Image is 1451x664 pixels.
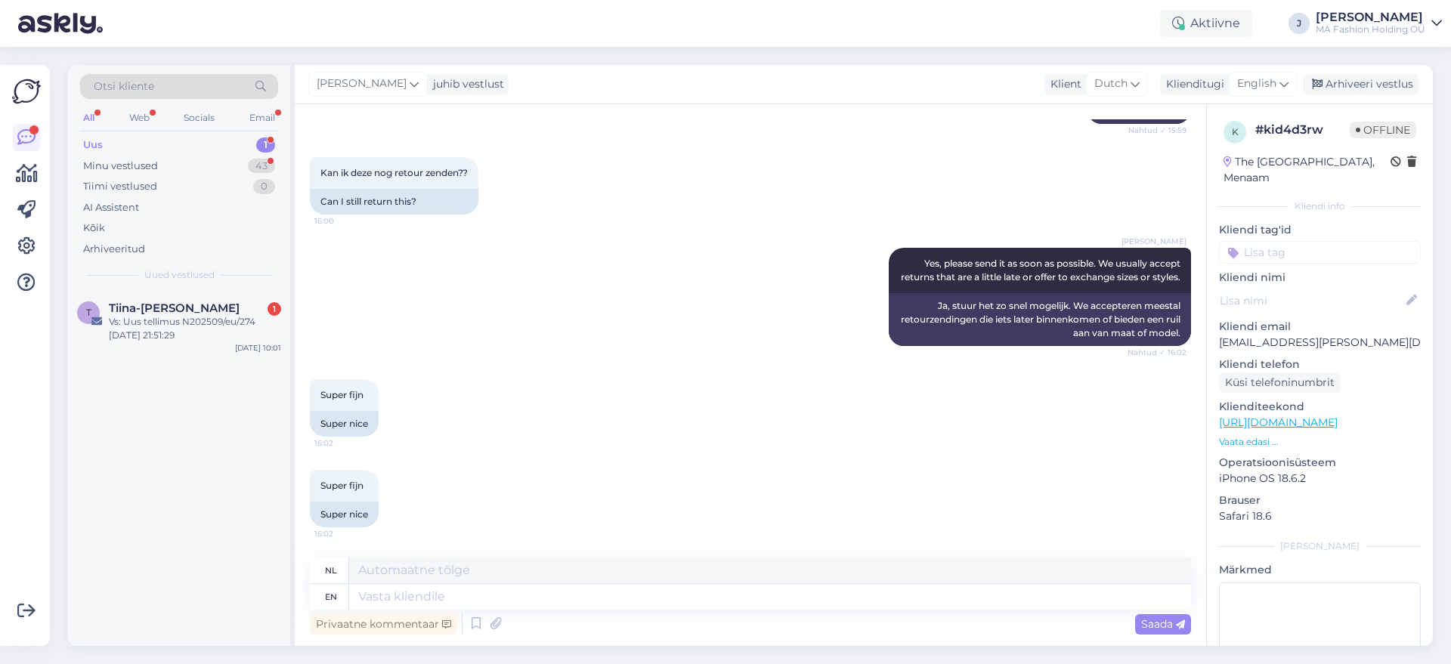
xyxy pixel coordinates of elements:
div: [PERSON_NAME] [1316,11,1425,23]
div: Aktiivne [1160,10,1252,37]
span: Super fijn [320,389,364,400]
span: k [1232,126,1239,137]
span: Yes, please send it as soon as possible. We usually accept returns that are a little late or offe... [901,258,1183,283]
p: Kliendi telefon [1219,357,1421,372]
div: Can I still return this? [310,189,478,215]
p: iPhone OS 18.6.2 [1219,471,1421,486]
div: Kliendi info [1219,199,1421,213]
div: Socials [181,108,218,128]
span: T [86,307,91,318]
div: Vs: Uus tellimus N202509/eu/274 [DATE] 21:51:29 [109,315,281,342]
span: Kan ik deze nog retour zenden?? [320,167,468,178]
span: Super fijn [320,480,364,491]
div: nl [325,557,337,583]
span: Nähtud ✓ 16:02 [1128,347,1186,358]
div: # kid4d3rw [1255,121,1350,139]
div: Web [126,108,153,128]
div: 1 [256,137,275,153]
div: Email [246,108,278,128]
span: English [1237,76,1276,92]
div: [DATE] 10:01 [235,342,281,354]
span: Dutch [1094,76,1128,92]
div: J [1289,13,1310,34]
span: 16:00 [314,215,371,227]
input: Lisa nimi [1220,292,1403,309]
p: Operatsioonisüsteem [1219,455,1421,471]
span: 16:02 [314,437,371,449]
span: Uued vestlused [144,268,215,282]
div: Klient [1044,76,1081,92]
div: en [325,584,337,610]
div: Uus [83,137,103,153]
div: The [GEOGRAPHIC_DATA], Menaam [1224,154,1391,186]
span: Saada [1141,617,1185,631]
div: Ja, stuur het zo snel mogelijk. We accepteren meestal retourzendingen die iets later binnenkomen ... [889,293,1191,346]
div: Super nice [310,411,379,437]
div: 1 [268,302,281,316]
p: Märkmed [1219,562,1421,578]
span: Nähtud ✓ 15:59 [1128,125,1186,136]
p: Klienditeekond [1219,399,1421,415]
span: Offline [1350,122,1416,138]
span: [PERSON_NAME] [1122,236,1186,247]
div: Kõik [83,221,105,236]
div: [PERSON_NAME] [1219,539,1421,553]
div: All [80,108,97,128]
p: Safari 18.6 [1219,508,1421,524]
a: [PERSON_NAME]MA Fashion Holding OÜ [1316,11,1442,36]
div: Küsi telefoninumbrit [1219,372,1341,393]
div: Arhiveeritud [83,242,145,257]
p: Vaata edasi ... [1219,435,1421,449]
div: Super nice [310,502,379,527]
p: [EMAIL_ADDRESS][PERSON_NAME][DOMAIN_NAME] [1219,335,1421,351]
p: Brauser [1219,493,1421,508]
div: 0 [253,179,275,194]
img: Askly Logo [12,77,41,106]
div: Klienditugi [1160,76,1224,92]
a: [URL][DOMAIN_NAME] [1219,415,1338,429]
div: Tiimi vestlused [83,179,157,194]
div: MA Fashion Holding OÜ [1316,23,1425,36]
p: Kliendi nimi [1219,270,1421,286]
div: Privaatne kommentaar [310,614,457,635]
div: 43 [248,159,275,174]
span: Tiina-Mai Krivan [109,301,240,315]
p: Kliendi tag'id [1219,222,1421,238]
div: AI Assistent [83,200,139,215]
input: Lisa tag [1219,241,1421,264]
div: juhib vestlust [427,76,504,92]
p: Kliendi email [1219,319,1421,335]
span: Otsi kliente [94,79,154,94]
span: [PERSON_NAME] [317,76,407,92]
span: 16:02 [314,528,371,539]
div: Arhiveeri vestlus [1303,74,1419,94]
div: Minu vestlused [83,159,158,174]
